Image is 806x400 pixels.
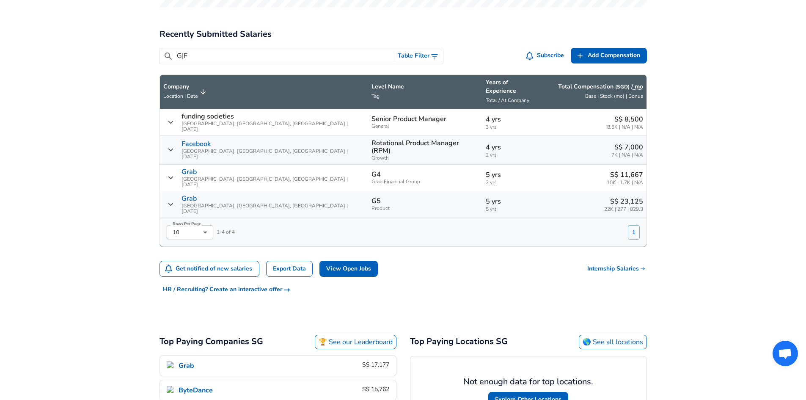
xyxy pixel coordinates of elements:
span: [GEOGRAPHIC_DATA], [GEOGRAPHIC_DATA], [GEOGRAPHIC_DATA] | [DATE] [182,149,364,160]
span: Growth [371,155,479,161]
span: 5 yrs [486,207,540,212]
p: ByteDance [179,385,213,395]
span: [GEOGRAPHIC_DATA], [GEOGRAPHIC_DATA], [GEOGRAPHIC_DATA] | [DATE] [182,177,364,188]
span: CompanyLocation | Date [163,83,209,101]
button: 1 [628,225,640,240]
span: Tag [371,93,380,99]
span: Product [371,206,479,211]
span: Total / At Company [486,97,529,104]
p: 4 yrs [486,114,540,124]
p: S$ 7,000 [611,142,643,152]
img: Grab Icon [167,361,175,370]
p: G5 [371,197,381,205]
button: HR / Recruiting? Create an interactive offer [160,282,293,298]
p: funding societies [182,113,234,120]
a: Export Data [266,261,313,277]
span: Grab Financial Group [371,179,479,185]
p: S$ 23,125 [604,196,643,207]
p: 5 yrs [486,170,540,180]
p: 4 yrs [486,142,540,152]
h2: Top Paying Companies SG [160,335,263,349]
span: 7K | N/A | N/A [611,152,643,158]
a: Internship Salaries [587,265,647,273]
p: S$ 8,500 [607,114,643,124]
label: Rows Per Page [173,221,201,226]
h2: Recently Submitted Salaries [160,28,647,41]
div: Open chat [773,341,798,366]
span: Location | Date [163,93,198,99]
p: Level Name [371,83,479,91]
button: Toggle Search Filters [394,48,443,64]
a: Grab [182,195,197,202]
h6: Not enough data for top locations. [463,375,593,389]
span: Total Compensation (SGD) / moBase | Stock (mo) | Bonus [547,83,643,101]
a: 🌎 See all locations [579,335,647,349]
p: Rotational Product Manager (RPM) [371,139,479,154]
span: Add Compensation [588,50,640,61]
p: Total Compensation [558,83,643,91]
a: 🏆 See our Leaderboard [315,335,396,349]
p: 5 yrs [486,196,540,207]
div: S$ 17,177 [362,361,389,371]
img: ByteDance Icon [167,386,175,394]
button: (SGD) [615,83,630,91]
span: Base | Stock (mo) | Bonus [585,93,643,99]
span: [GEOGRAPHIC_DATA], [GEOGRAPHIC_DATA], [GEOGRAPHIC_DATA] | [DATE] [182,121,364,132]
p: Years of Experience [486,78,540,95]
span: 22K | 277 | 829.3 [604,207,643,212]
p: S$ 11,667 [607,170,643,180]
a: Grab [182,168,197,176]
a: Facebook [182,140,211,148]
p: Senior Product Manager [371,115,446,123]
p: G4 [371,171,381,178]
span: 2 yrs [486,152,540,158]
button: Subscribe [524,48,567,63]
span: 8.5K | N/A | N/A [607,124,643,130]
span: 3 yrs [486,124,540,130]
table: Salary Submissions [160,74,647,247]
div: 1 - 4 of 4 [160,218,235,240]
p: Company [163,83,198,91]
span: [GEOGRAPHIC_DATA], [GEOGRAPHIC_DATA], [GEOGRAPHIC_DATA] | [DATE] [182,203,364,214]
a: Add Compensation [571,48,647,63]
button: / mo [631,83,643,91]
h2: Top Paying Locations SG [410,335,508,349]
input: Search City, Tag, Etc [177,51,391,61]
span: 10K | 1.7K | N/A [607,180,643,185]
a: Grab IconGrabS$ 17,177 [160,356,396,376]
button: Get notified of new salaries [160,261,259,277]
span: 2 yrs [486,180,540,185]
span: HR / Recruiting? Create an interactive offer [163,284,290,295]
span: General [371,124,479,129]
div: S$ 15,762 [362,385,389,395]
p: Grab [179,361,194,371]
div: 10 [167,225,213,239]
a: View Open Jobs [319,261,378,277]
